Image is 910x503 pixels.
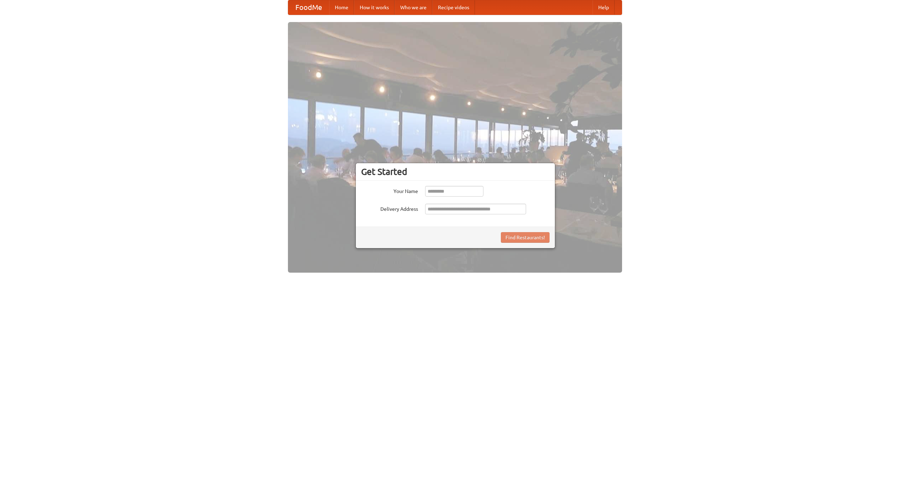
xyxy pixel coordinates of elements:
a: Help [593,0,615,15]
a: FoodMe [288,0,329,15]
h3: Get Started [361,166,550,177]
label: Your Name [361,186,418,195]
button: Find Restaurants! [501,232,550,243]
a: Home [329,0,354,15]
a: Who we are [395,0,432,15]
a: How it works [354,0,395,15]
a: Recipe videos [432,0,475,15]
label: Delivery Address [361,204,418,213]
